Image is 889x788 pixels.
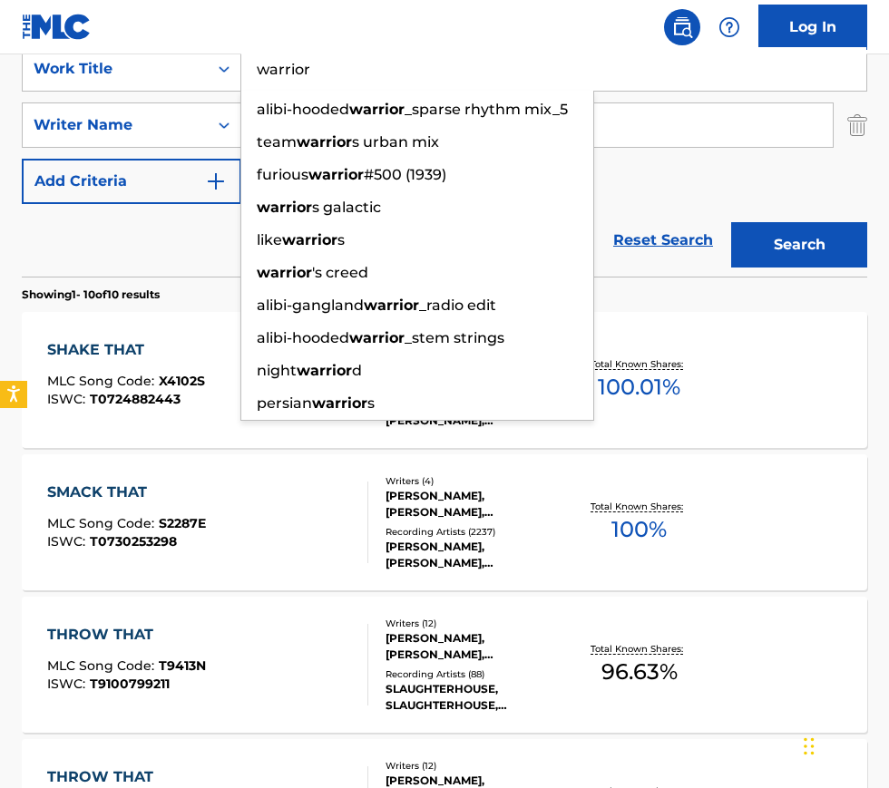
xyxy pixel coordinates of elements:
[47,482,206,503] div: SMACK THAT
[47,373,159,389] span: MLC Song Code :
[349,101,405,118] strong: warrior
[386,525,569,539] div: Recording Artists ( 2237 )
[22,159,241,204] button: Add Criteria
[591,357,688,371] p: Total Known Shares:
[758,5,867,50] a: Log In
[847,102,867,148] img: Delete Criterion
[34,58,197,80] div: Work Title
[591,500,688,513] p: Total Known Shares:
[22,46,867,277] form: Search Form
[257,362,297,379] span: night
[312,199,381,216] span: s galactic
[386,630,569,663] div: [PERSON_NAME], [PERSON_NAME], [PERSON_NAME], [PERSON_NAME] [PERSON_NAME], [PERSON_NAME], [PERSON_...
[159,657,206,674] span: T9413N
[90,391,181,407] span: T0724882443
[47,515,159,531] span: MLC Song Code :
[205,170,227,192] img: 9d2ae6d4665cec9f34b9.svg
[308,166,364,183] strong: warrior
[352,133,439,151] span: s urban mix
[405,101,568,118] span: _sparse rhythm mix_5
[297,133,352,151] strong: warrior
[297,362,352,379] strong: warrior
[257,199,312,216] strong: warrior
[352,362,362,379] span: d
[312,264,368,281] span: 's creed
[386,759,569,773] div: Writers ( 12 )
[804,719,815,773] div: Drag
[611,513,667,546] span: 100 %
[257,166,308,183] span: furious
[386,667,569,681] div: Recording Artists ( 88 )
[282,231,337,248] strong: warrior
[386,539,569,571] div: [PERSON_NAME], [PERSON_NAME], [PERSON_NAME]|[PERSON_NAME], [PERSON_NAME], [PERSON_NAME], [PERSON_...
[364,297,419,314] strong: warrior
[90,533,177,550] span: T0730253298
[47,339,205,361] div: SHAKE THAT
[664,9,700,45] a: Public Search
[731,222,867,268] button: Search
[591,642,688,656] p: Total Known Shares:
[598,371,680,404] span: 100.01 %
[22,454,867,590] a: SMACK THATMLC Song Code:S2287EISWC:T0730253298Writers (4)[PERSON_NAME], [PERSON_NAME], [PERSON_NA...
[386,617,569,630] div: Writers ( 12 )
[22,597,867,733] a: THROW THATMLC Song Code:T9413NISWC:T9100799211Writers (12)[PERSON_NAME], [PERSON_NAME], [PERSON_N...
[367,394,375,412] span: s
[47,657,159,674] span: MLC Song Code :
[386,681,569,714] div: SLAUGHTERHOUSE, SLAUGHTERHOUSE, [PERSON_NAME], [PERSON_NAME], [PERSON_NAME], [PERSON_NAME], [PERS...
[405,329,504,346] span: _stem strings
[159,515,206,531] span: S2287E
[47,624,206,646] div: THROW THAT
[257,101,349,118] span: alibi-hooded
[47,391,90,407] span: ISWC :
[419,297,496,314] span: _radio edit
[671,16,693,38] img: search
[22,14,92,40] img: MLC Logo
[257,394,312,412] span: persian
[718,16,740,38] img: help
[604,220,722,260] a: Reset Search
[22,287,160,303] p: Showing 1 - 10 of 10 results
[337,231,345,248] span: s
[47,766,214,788] div: THROW THAT
[349,329,405,346] strong: warrior
[22,312,867,448] a: SHAKE THATMLC Song Code:X4102SISWC:T0724882443Writers (4)[PERSON_NAME], [PERSON_NAME], [PERSON_NA...
[798,701,889,788] iframe: Chat Widget
[386,488,569,520] div: [PERSON_NAME], [PERSON_NAME], [PERSON_NAME], [PERSON_NAME]
[257,231,282,248] span: like
[47,533,90,550] span: ISWC :
[364,166,446,183] span: #500 (1939)
[601,656,678,688] span: 96.63 %
[257,297,364,314] span: alibi-gangland
[257,264,312,281] strong: warrior
[47,676,90,692] span: ISWC :
[711,9,747,45] div: Help
[257,133,297,151] span: team
[312,394,367,412] strong: warrior
[159,373,205,389] span: X4102S
[90,676,170,692] span: T9100799211
[257,329,349,346] span: alibi-hooded
[386,474,569,488] div: Writers ( 4 )
[34,114,197,136] div: Writer Name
